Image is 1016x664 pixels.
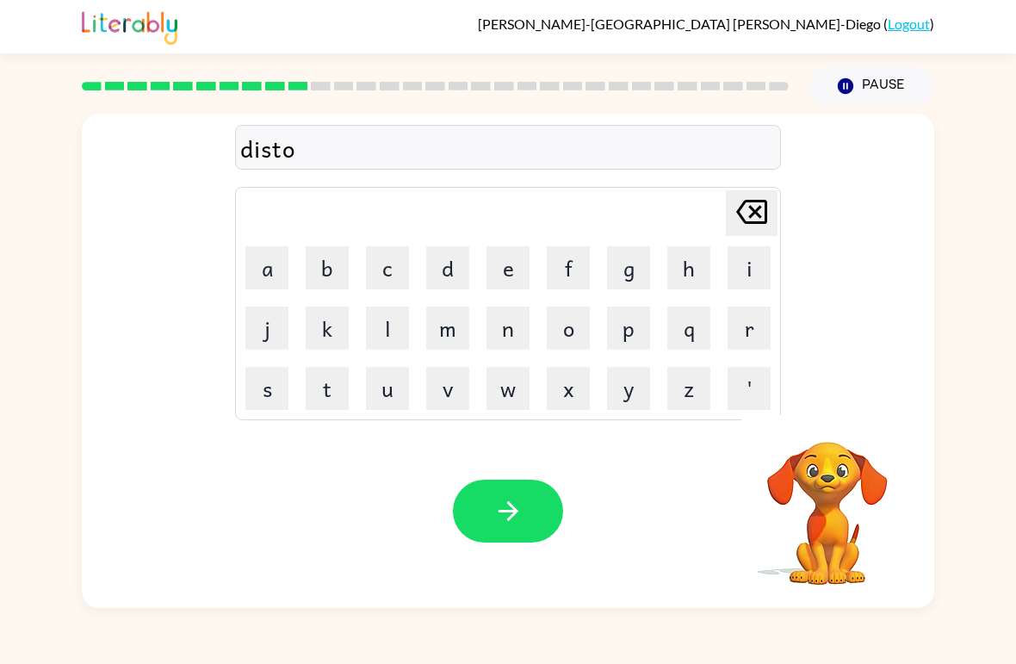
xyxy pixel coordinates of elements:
button: g [607,246,650,289]
button: d [426,246,469,289]
div: disto [240,130,776,166]
video: Your browser must support playing .mp4 files to use Literably. Please try using another browser. [741,415,914,587]
a: Logout [888,16,930,32]
button: l [366,307,409,350]
button: p [607,307,650,350]
button: k [306,307,349,350]
button: n [486,307,530,350]
button: r [728,307,771,350]
span: [PERSON_NAME]-[GEOGRAPHIC_DATA] [PERSON_NAME]-Diego [478,16,883,32]
button: i [728,246,771,289]
button: b [306,246,349,289]
button: u [366,367,409,410]
button: z [667,367,710,410]
button: j [245,307,288,350]
button: Pause [809,66,934,106]
button: m [426,307,469,350]
button: w [486,367,530,410]
button: q [667,307,710,350]
button: o [547,307,590,350]
button: f [547,246,590,289]
button: a [245,246,288,289]
img: Literably [82,7,177,45]
button: v [426,367,469,410]
button: h [667,246,710,289]
button: ' [728,367,771,410]
div: ( ) [478,16,934,32]
button: s [245,367,288,410]
button: x [547,367,590,410]
button: t [306,367,349,410]
button: c [366,246,409,289]
button: e [486,246,530,289]
button: y [607,367,650,410]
